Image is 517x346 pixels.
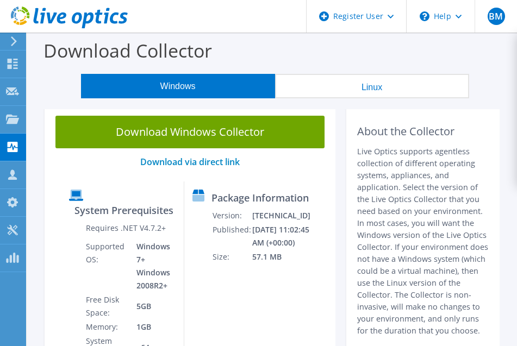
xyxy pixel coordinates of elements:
td: Windows 7+ Windows 2008R2+ [128,240,176,293]
td: Version: [212,209,252,223]
label: Package Information [211,192,309,203]
svg: \n [420,11,429,21]
td: Published: [212,223,252,250]
span: BM [488,8,505,25]
label: Download Collector [43,38,212,63]
button: Linux [275,74,469,98]
a: Download Windows Collector [55,116,325,148]
label: Requires .NET V4.7.2+ [86,223,166,234]
p: Live Optics supports agentless collection of different operating systems, appliances, and applica... [357,146,489,337]
label: System Prerequisites [74,205,173,216]
td: Memory: [85,320,128,334]
td: Free Disk Space: [85,293,128,320]
td: Size: [212,250,252,264]
td: [TECHNICAL_ID] [252,209,311,223]
td: [DATE] 11:02:45 AM (+00:00) [252,223,311,250]
button: Windows [81,74,275,98]
td: 57.1 MB [252,250,311,264]
td: 1GB [128,320,176,334]
h2: About the Collector [357,125,489,138]
td: 5GB [128,293,176,320]
td: Supported OS: [85,240,128,293]
a: Download via direct link [140,156,240,168]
